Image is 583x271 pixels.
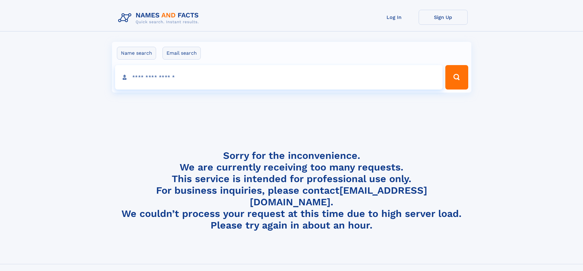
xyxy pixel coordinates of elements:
[116,150,468,231] h4: Sorry for the inconvenience. We are currently receiving too many requests. This service is intend...
[163,47,201,60] label: Email search
[445,65,468,90] button: Search Button
[117,47,156,60] label: Name search
[370,10,419,25] a: Log In
[250,185,427,208] a: [EMAIL_ADDRESS][DOMAIN_NAME]
[115,65,443,90] input: search input
[419,10,468,25] a: Sign Up
[116,10,204,26] img: Logo Names and Facts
